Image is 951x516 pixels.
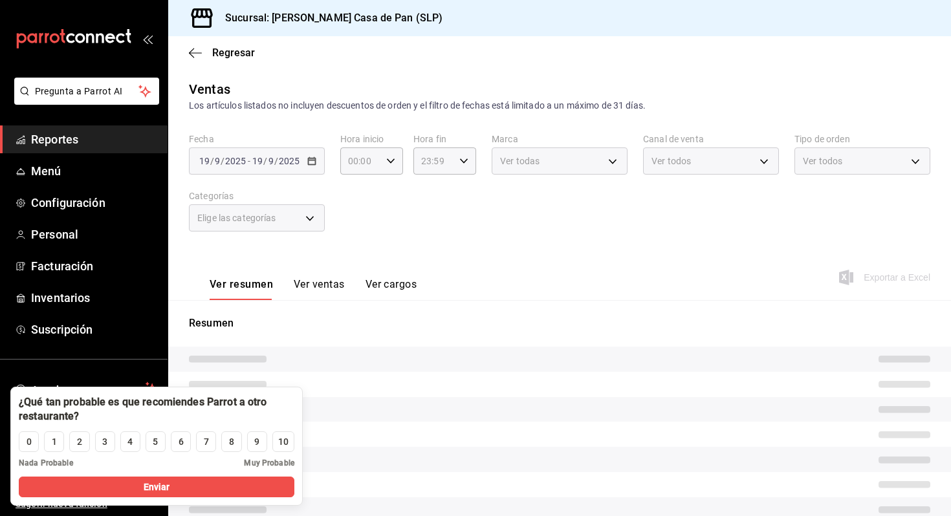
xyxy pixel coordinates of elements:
[31,289,157,306] span: Inventarios
[52,435,57,449] div: 1
[803,155,842,167] span: Ver todos
[215,10,443,26] h3: Sucursal: [PERSON_NAME] Casa de Pan (SLP)
[248,156,250,166] span: -
[189,316,930,331] p: Resumen
[31,131,157,148] span: Reportes
[179,435,184,449] div: 6
[144,480,170,494] span: Enviar
[500,155,540,167] span: Ver todas
[19,477,294,497] button: Enviar
[31,321,157,338] span: Suscripción
[31,226,157,243] span: Personal
[153,435,158,449] div: 5
[120,431,140,452] button: 4
[31,257,157,275] span: Facturación
[221,156,224,166] span: /
[196,431,216,452] button: 7
[263,156,267,166] span: /
[69,431,89,452] button: 2
[142,34,153,44] button: open_drawer_menu
[31,380,140,396] span: Ayuda
[189,191,325,200] label: Categorías
[189,134,325,144] label: Fecha
[794,134,930,144] label: Tipo de orden
[229,435,234,449] div: 8
[244,457,294,469] span: Muy Probable
[19,395,294,424] div: ¿Qué tan probable es que recomiendes Parrot a otro restaurante?
[278,156,300,166] input: ----
[651,155,691,167] span: Ver todos
[294,278,345,300] button: Ver ventas
[19,457,73,469] span: Nada Probable
[102,435,107,449] div: 3
[204,435,209,449] div: 7
[14,78,159,105] button: Pregunta a Parrot AI
[189,80,230,99] div: Ventas
[189,99,930,113] div: Los artículos listados no incluyen descuentos de orden y el filtro de fechas está limitado a un m...
[210,278,417,300] div: navigation tabs
[210,278,273,300] button: Ver resumen
[77,435,82,449] div: 2
[252,156,263,166] input: --
[413,134,476,144] label: Hora fin
[224,156,246,166] input: ----
[254,435,259,449] div: 9
[274,156,278,166] span: /
[210,156,214,166] span: /
[31,194,157,211] span: Configuración
[19,431,39,452] button: 0
[366,278,417,300] button: Ver cargos
[127,435,133,449] div: 4
[189,47,255,59] button: Regresar
[95,431,115,452] button: 3
[31,162,157,180] span: Menú
[197,211,276,224] span: Elige las categorías
[272,431,294,452] button: 10
[278,435,289,449] div: 10
[9,94,159,107] a: Pregunta a Parrot AI
[221,431,241,452] button: 8
[27,435,32,449] div: 0
[146,431,166,452] button: 5
[35,85,139,98] span: Pregunta a Parrot AI
[340,134,403,144] label: Hora inicio
[199,156,210,166] input: --
[643,134,779,144] label: Canal de venta
[212,47,255,59] span: Regresar
[44,431,64,452] button: 1
[171,431,191,452] button: 6
[214,156,221,166] input: --
[492,134,628,144] label: Marca
[268,156,274,166] input: --
[247,431,267,452] button: 9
